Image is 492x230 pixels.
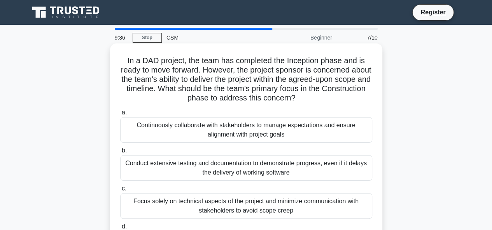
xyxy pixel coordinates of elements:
div: 9:36 [110,30,133,45]
h5: In a DAD project, the team has completed the Inception phase and is ready to move forward. Howeve... [119,56,373,103]
div: CSM [162,30,269,45]
div: Focus solely on technical aspects of the project and minimize communication with stakeholders to ... [120,193,372,219]
div: Conduct extensive testing and documentation to demonstrate progress, even if it delays the delive... [120,155,372,181]
div: Beginner [269,30,337,45]
span: d. [122,223,127,230]
span: c. [122,185,126,192]
a: Stop [133,33,162,43]
div: Continuously collaborate with stakeholders to manage expectations and ensure alignment with proje... [120,117,372,143]
a: Register [416,7,450,17]
div: 7/10 [337,30,382,45]
span: a. [122,109,127,116]
span: b. [122,147,127,154]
